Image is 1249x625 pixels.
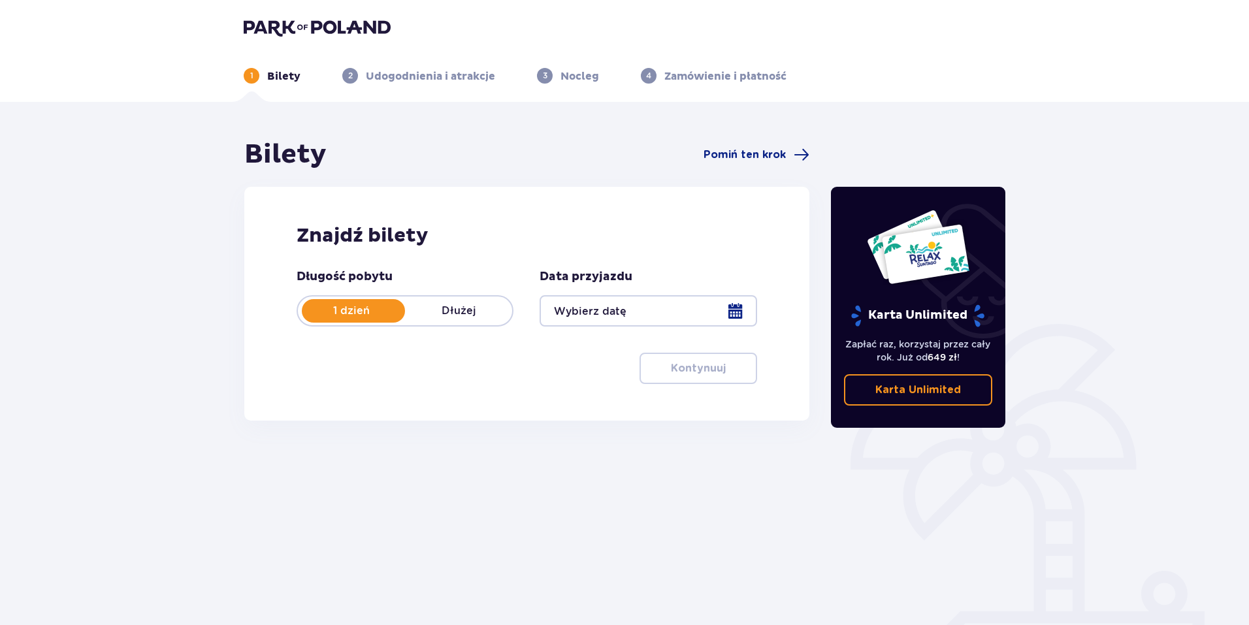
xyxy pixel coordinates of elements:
p: Długość pobytu [297,269,393,285]
p: 1 dzień [298,304,405,318]
span: 649 zł [928,352,957,362]
img: Park of Poland logo [244,18,391,37]
a: Pomiń ten krok [704,147,809,163]
div: 3Nocleg [537,68,599,84]
p: 4 [646,70,651,82]
a: Karta Unlimited [844,374,993,406]
p: Bilety [267,69,300,84]
p: 2 [348,70,353,82]
button: Kontynuuj [640,353,757,384]
p: Zapłać raz, korzystaj przez cały rok. Już od ! [844,338,993,364]
p: Data przyjazdu [540,269,632,285]
p: Dłużej [405,304,512,318]
p: Nocleg [560,69,599,84]
div: 1Bilety [244,68,300,84]
p: 1 [250,70,253,82]
span: Pomiń ten krok [704,148,786,162]
p: Udogodnienia i atrakcje [366,69,495,84]
img: Dwie karty całoroczne do Suntago z napisem 'UNLIMITED RELAX', na białym tle z tropikalnymi liśćmi... [866,209,970,285]
h1: Bilety [244,138,327,171]
p: 3 [543,70,547,82]
h2: Znajdź bilety [297,223,757,248]
p: Kontynuuj [671,361,726,376]
div: 4Zamówienie i płatność [641,68,787,84]
div: 2Udogodnienia i atrakcje [342,68,495,84]
p: Zamówienie i płatność [664,69,787,84]
p: Karta Unlimited [850,304,986,327]
p: Karta Unlimited [875,383,961,397]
